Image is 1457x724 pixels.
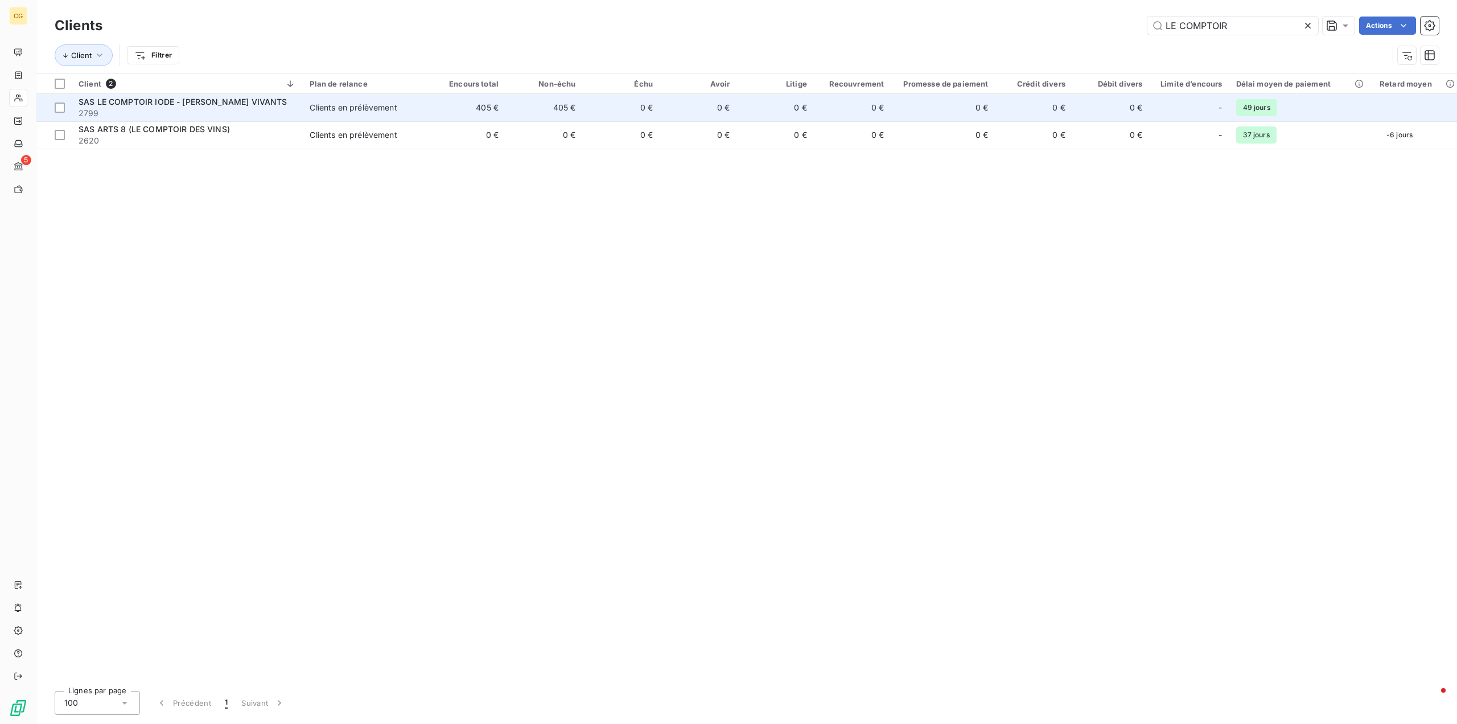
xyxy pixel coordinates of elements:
[9,7,27,25] div: CG
[1236,79,1366,88] div: Délai moyen de paiement
[898,79,988,88] div: Promesse de paiement
[891,94,995,121] td: 0 €
[310,102,397,113] div: Clients en prélèvement
[429,94,505,121] td: 405 €
[79,97,287,107] span: SAS LE COMPTOIR IODE - [PERSON_NAME] VIVANTS
[64,697,78,709] span: 100
[891,121,995,149] td: 0 €
[71,51,92,60] span: Client
[814,121,891,149] td: 0 €
[310,79,421,88] div: Plan de relance
[310,129,397,141] div: Clients en prélèvement
[9,699,27,717] img: Logo LeanPay
[9,157,27,175] a: 5
[1147,17,1318,35] input: Rechercher
[512,79,575,88] div: Non-échu
[79,108,296,119] span: 2799
[1079,79,1142,88] div: Débit divers
[225,697,228,709] span: 1
[106,79,116,89] span: 2
[1236,126,1277,144] span: 37 jours
[995,94,1072,121] td: 0 €
[1219,129,1222,141] span: -
[736,94,813,121] td: 0 €
[1380,126,1419,144] span: -6 jours
[1418,685,1446,713] iframe: Intercom live chat
[55,15,102,36] h3: Clients
[821,79,884,88] div: Recouvrement
[1380,79,1450,88] div: Retard moyen
[55,44,113,66] button: Client
[21,155,31,165] span: 5
[79,135,296,146] span: 2620
[435,79,499,88] div: Encours total
[127,46,179,64] button: Filtrer
[505,121,582,149] td: 0 €
[79,124,230,134] span: SAS ARTS 8 (LE COMPTOIR DES VINS)
[660,121,736,149] td: 0 €
[995,121,1072,149] td: 0 €
[583,94,660,121] td: 0 €
[1072,94,1149,121] td: 0 €
[505,94,582,121] td: 405 €
[1219,102,1222,113] span: -
[149,691,218,715] button: Précédent
[590,79,653,88] div: Échu
[79,79,101,88] span: Client
[234,691,292,715] button: Suivant
[1072,121,1149,149] td: 0 €
[1002,79,1065,88] div: Crédit divers
[814,94,891,121] td: 0 €
[660,94,736,121] td: 0 €
[666,79,730,88] div: Avoir
[736,121,813,149] td: 0 €
[1359,17,1416,35] button: Actions
[1236,99,1277,116] span: 49 jours
[583,121,660,149] td: 0 €
[218,691,234,715] button: 1
[429,121,505,149] td: 0 €
[743,79,806,88] div: Litige
[1156,79,1222,88] div: Limite d’encours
